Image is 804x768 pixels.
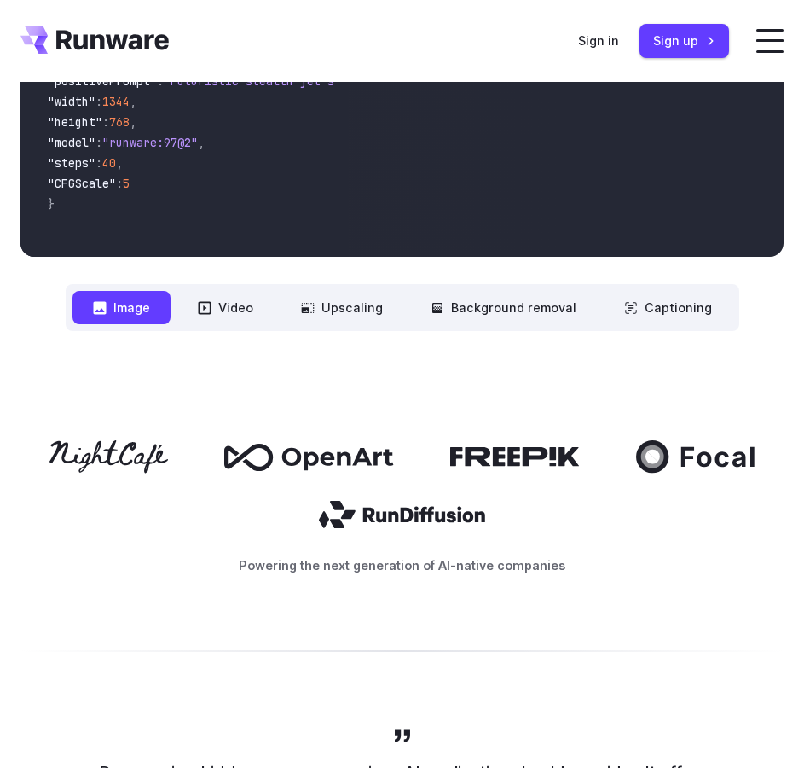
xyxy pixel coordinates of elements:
span: , [116,155,123,171]
span: 1344 [102,94,130,109]
button: Captioning [604,291,732,324]
span: , [198,135,205,150]
span: : [95,135,102,150]
span: , [130,114,136,130]
span: "model" [48,135,95,150]
span: , [130,94,136,109]
button: Image [72,291,171,324]
span: 768 [109,114,130,130]
span: 40 [102,155,116,171]
p: Powering the next generation of AI-native companies [20,556,784,575]
span: "steps" [48,155,95,171]
button: Video [177,291,274,324]
span: } [48,196,55,212]
span: : [102,114,109,130]
span: : [95,155,102,171]
span: "runware:97@2" [102,135,198,150]
span: : [116,176,123,191]
a: Sign up [639,24,729,57]
span: 5 [123,176,130,191]
span: "height" [48,114,102,130]
span: "width" [48,94,95,109]
a: Sign in [578,31,619,50]
span: : [95,94,102,109]
span: "CFGScale" [48,176,116,191]
button: Background removal [410,291,597,324]
a: Go to / [20,26,169,54]
button: Upscaling [281,291,403,324]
